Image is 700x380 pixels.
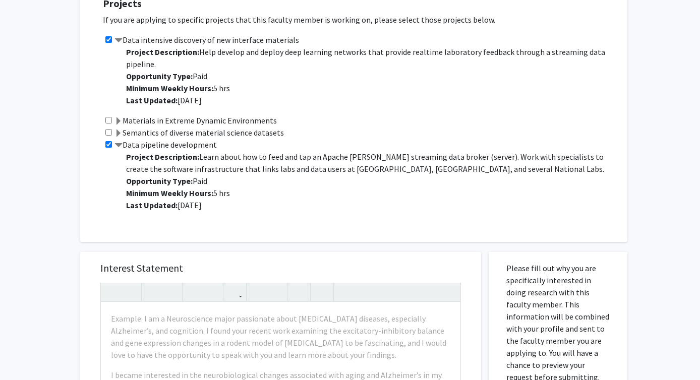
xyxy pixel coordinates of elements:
label: Semantics of diverse material science datasets [114,126,284,139]
span: 5 hrs [126,188,230,198]
button: Ordered list [267,283,284,301]
button: Fullscreen [440,283,458,301]
span: Learn about how to feed and tap an Apache [PERSON_NAME] streaming data broker (server). Work with... [126,152,604,174]
h5: Interest Statement [100,262,461,274]
button: Link [226,283,244,301]
b: Project Description: [126,47,199,57]
label: Materials in Extreme Dynamic Environments [114,114,277,126]
button: Subscript [203,283,220,301]
span: [DATE] [126,200,202,210]
button: Redo (Ctrl + Y) [121,283,139,301]
b: Project Description: [126,152,199,162]
span: 5 hrs [126,83,230,93]
span: Paid [126,176,207,186]
button: Emphasis (Ctrl + I) [162,283,180,301]
b: Opportunity Type: [126,71,193,81]
button: Unordered list [249,283,267,301]
b: Last Updated: [126,200,178,210]
button: Undo (Ctrl + Z) [103,283,121,301]
button: Strong (Ctrl + B) [144,283,162,301]
b: Last Updated: [126,95,178,105]
button: Remove format [290,283,308,301]
label: Data intensive discovery of new interface materials [114,34,299,46]
b: Minimum Weekly Hours: [126,188,213,198]
span: [DATE] [126,95,202,105]
span: Help develop and deploy deep learning networks that provide realtime laboratory feedback through ... [126,47,605,69]
p: Example: I am a Neuroscience major passionate about [MEDICAL_DATA] diseases, especially Alzheimer... [111,312,450,361]
iframe: Chat [8,335,43,372]
p: If you are applying to specific projects that this faculty member is working on, please select th... [103,14,617,26]
b: Opportunity Type: [126,176,193,186]
span: Paid [126,71,207,81]
b: Minimum Weekly Hours: [126,83,213,93]
button: Superscript [185,283,203,301]
button: Insert horizontal rule [313,283,331,301]
label: Data pipeline development [114,139,217,151]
